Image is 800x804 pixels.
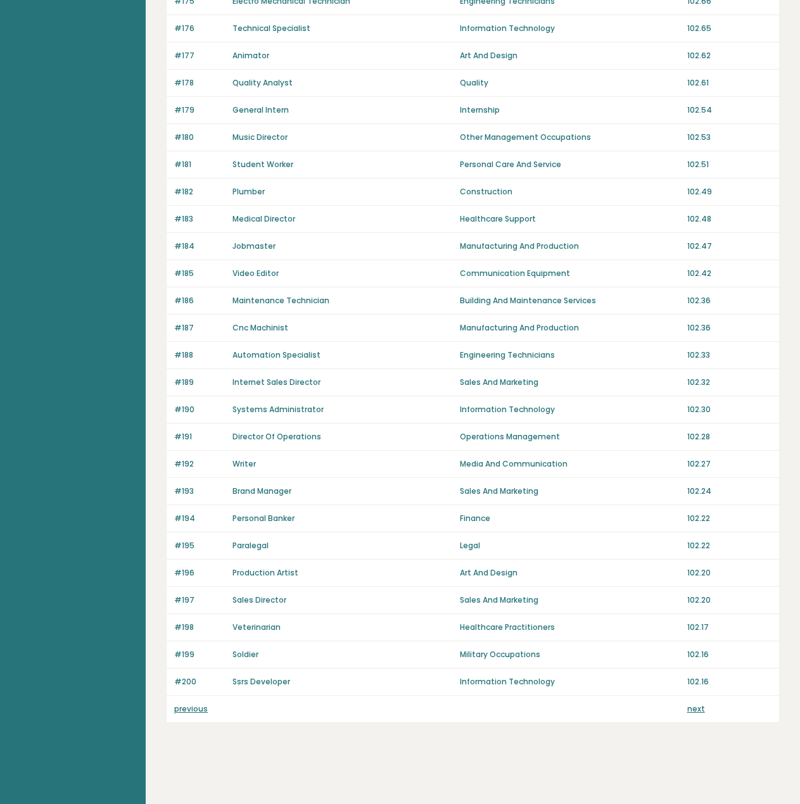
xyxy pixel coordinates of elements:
[232,404,324,415] a: Systems Administrator
[460,77,680,89] p: Quality
[174,649,225,660] p: #199
[687,649,771,660] p: 102.16
[687,377,771,388] p: 102.32
[232,241,276,251] a: Jobmaster
[687,676,771,688] p: 102.16
[460,104,680,116] p: Internship
[174,458,225,470] p: #192
[232,622,281,632] a: Veterinarian
[174,104,225,116] p: #179
[687,132,771,143] p: 102.53
[687,295,771,306] p: 102.36
[174,703,208,714] a: previous
[232,377,321,387] a: Internet Sales Director
[687,567,771,579] p: 102.20
[687,213,771,225] p: 102.48
[460,404,680,415] p: Information Technology
[174,241,225,252] p: #184
[687,104,771,116] p: 102.54
[174,377,225,388] p: #189
[687,540,771,551] p: 102.22
[460,594,680,606] p: Sales And Marketing
[232,23,310,34] a: Technical Specialist
[460,322,680,334] p: Manufacturing And Production
[174,213,225,225] p: #183
[460,431,680,443] p: Operations Management
[232,649,258,660] a: Soldier
[460,295,680,306] p: Building And Maintenance Services
[460,241,680,252] p: Manufacturing And Production
[174,404,225,415] p: #190
[174,159,225,170] p: #181
[232,676,290,687] a: Ssrs Developer
[687,186,771,198] p: 102.49
[232,513,295,524] a: Personal Banker
[460,50,680,61] p: Art And Design
[460,458,680,470] p: Media And Communication
[174,567,225,579] p: #196
[174,676,225,688] p: #200
[460,486,680,497] p: Sales And Marketing
[687,431,771,443] p: 102.28
[460,349,680,361] p: Engineering Technicians
[460,159,680,170] p: Personal Care And Service
[460,567,680,579] p: Art And Design
[687,268,771,279] p: 102.42
[687,159,771,170] p: 102.51
[174,622,225,633] p: #198
[232,431,321,442] a: Director Of Operations
[174,268,225,279] p: #185
[232,132,288,142] a: Music Director
[174,186,225,198] p: #182
[687,594,771,606] p: 102.20
[232,77,293,88] a: Quality Analyst
[174,322,225,334] p: #187
[687,458,771,470] p: 102.27
[232,567,298,578] a: Production Artist
[174,349,225,361] p: #188
[687,513,771,524] p: 102.22
[687,349,771,361] p: 102.33
[232,295,329,306] a: Maintenance Technician
[174,513,225,524] p: #194
[687,50,771,61] p: 102.62
[174,486,225,497] p: #193
[460,513,680,524] p: Finance
[174,540,225,551] p: #195
[460,213,680,225] p: Healthcare Support
[460,23,680,34] p: Information Technology
[687,703,705,714] a: next
[174,132,225,143] p: #180
[460,676,680,688] p: Information Technology
[174,23,225,34] p: #176
[232,486,291,496] a: Brand Manager
[687,241,771,252] p: 102.47
[232,594,286,605] a: Sales Director
[232,322,288,333] a: Cnc Machinist
[174,431,225,443] p: #191
[687,77,771,89] p: 102.61
[460,186,680,198] p: Construction
[232,213,295,224] a: Medical Director
[460,622,680,633] p: Healthcare Practitioners
[174,77,225,89] p: #178
[174,50,225,61] p: #177
[687,322,771,334] p: 102.36
[232,50,269,61] a: Animator
[460,268,680,279] p: Communication Equipment
[232,186,265,197] a: Plumber
[460,377,680,388] p: Sales And Marketing
[687,622,771,633] p: 102.17
[174,295,225,306] p: #186
[460,132,680,143] p: Other Management Occupations
[232,458,256,469] a: Writer
[232,349,321,360] a: Automation Specialist
[174,594,225,606] p: #197
[232,540,269,551] a: Paralegal
[687,23,771,34] p: 102.65
[687,486,771,497] p: 102.24
[460,649,680,660] p: Military Occupations
[460,540,680,551] p: Legal
[232,104,289,115] a: General Intern
[232,159,293,170] a: Student Worker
